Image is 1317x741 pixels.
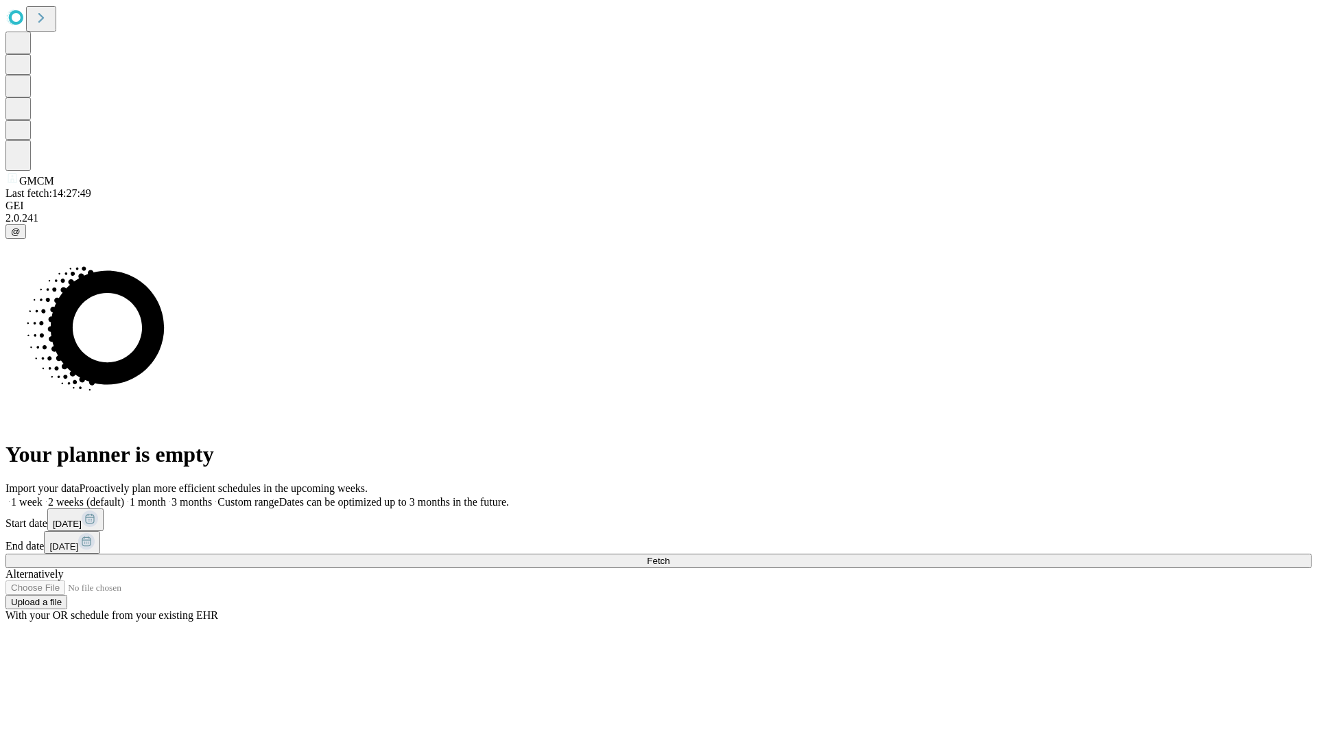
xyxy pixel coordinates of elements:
[5,508,1312,531] div: Start date
[171,496,212,508] span: 3 months
[647,556,669,566] span: Fetch
[48,496,124,508] span: 2 weeks (default)
[49,541,78,552] span: [DATE]
[47,508,104,531] button: [DATE]
[217,496,278,508] span: Custom range
[11,226,21,237] span: @
[5,212,1312,224] div: 2.0.241
[5,442,1312,467] h1: Your planner is empty
[44,531,100,554] button: [DATE]
[11,496,43,508] span: 1 week
[279,496,509,508] span: Dates can be optimized up to 3 months in the future.
[5,609,218,621] span: With your OR schedule from your existing EHR
[130,496,166,508] span: 1 month
[5,187,91,199] span: Last fetch: 14:27:49
[53,519,82,529] span: [DATE]
[5,531,1312,554] div: End date
[5,224,26,239] button: @
[5,200,1312,212] div: GEI
[5,482,80,494] span: Import your data
[80,482,368,494] span: Proactively plan more efficient schedules in the upcoming weeks.
[5,568,63,580] span: Alternatively
[5,554,1312,568] button: Fetch
[19,175,54,187] span: GMCM
[5,595,67,609] button: Upload a file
